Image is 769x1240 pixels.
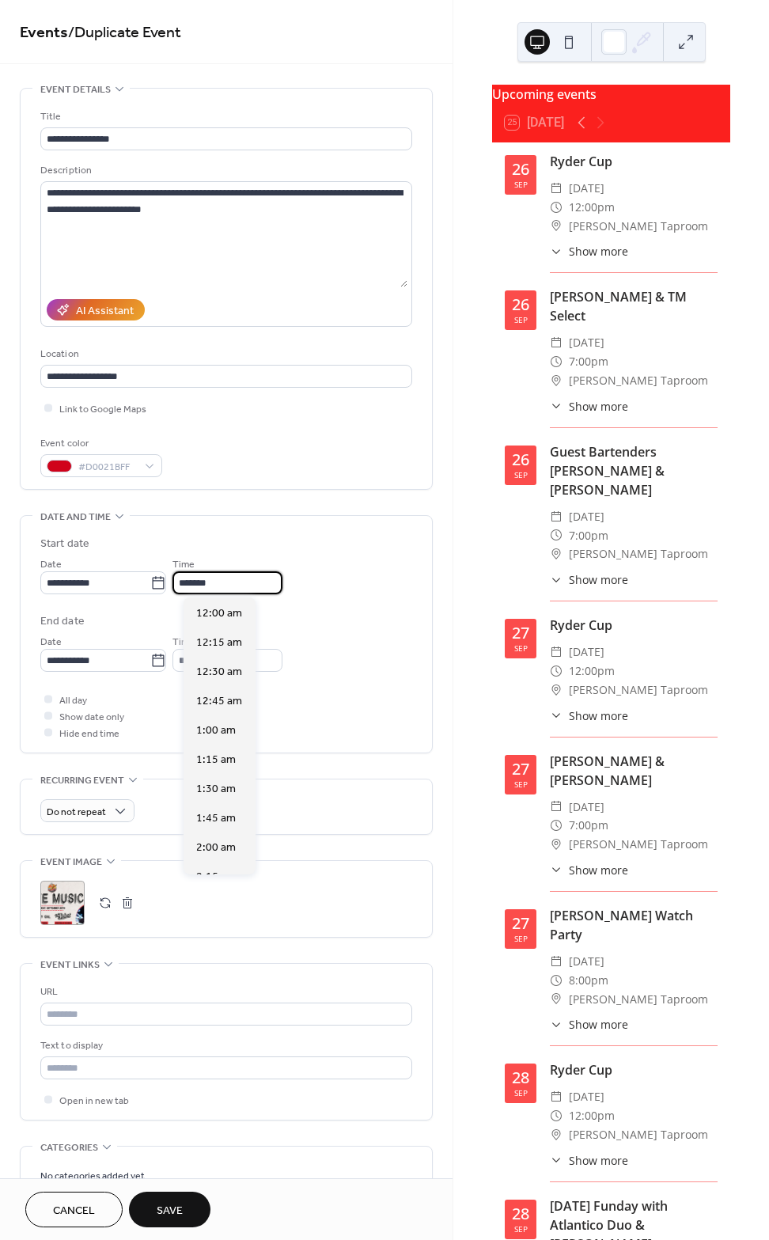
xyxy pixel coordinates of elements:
div: Ryder Cup [550,1060,718,1079]
div: AI Assistant [76,303,134,320]
div: ​ [550,971,563,990]
span: Show more [569,571,628,588]
div: Sep [514,471,528,479]
span: Hide end time [59,726,119,742]
span: #D0021BFF [78,459,137,476]
span: Do not repeat [47,803,106,821]
button: ​Show more [550,707,628,724]
div: Description [40,162,409,179]
button: AI Assistant [47,299,145,320]
div: ​ [550,862,563,878]
div: ​ [550,198,563,217]
span: [DATE] [569,643,604,662]
div: ​ [550,352,563,371]
a: Events [20,17,68,48]
div: ​ [550,526,563,545]
span: 12:45 am [196,693,242,710]
span: 1:30 am [196,781,236,798]
span: Date and time [40,509,111,525]
div: [PERSON_NAME] Watch Party [550,906,718,944]
span: 12:00pm [569,198,615,217]
span: 12:00pm [569,662,615,681]
div: [PERSON_NAME] & TM Select [550,287,718,325]
div: 28 [512,1206,529,1222]
div: End date [40,613,85,630]
div: ​ [550,707,563,724]
span: 8:00pm [569,971,608,990]
button: ​Show more [550,1016,628,1033]
span: Date [40,556,62,573]
span: Open in new tab [59,1093,129,1109]
span: Show more [569,1016,628,1033]
div: ​ [550,333,563,352]
div: ​ [550,1152,563,1169]
span: 1:45 am [196,810,236,827]
div: Sep [514,780,528,788]
span: Time [172,634,195,650]
div: ​ [550,1087,563,1106]
div: 26 [512,297,529,313]
span: Show more [569,707,628,724]
span: Time [172,556,195,573]
div: ​ [550,1106,563,1125]
div: Sep [514,1225,528,1233]
div: Start date [40,536,89,552]
div: ​ [550,217,563,236]
span: [PERSON_NAME] Taproom [569,990,708,1009]
button: Cancel [25,1192,123,1227]
div: ​ [550,835,563,854]
div: Text to display [40,1037,409,1054]
div: ​ [550,798,563,817]
span: 1:15 am [196,752,236,768]
span: Show more [569,243,628,260]
div: URL [40,984,409,1000]
div: ​ [550,662,563,681]
div: Sep [514,935,528,942]
div: Upcoming events [492,85,730,104]
div: 27 [512,625,529,641]
span: 7:00pm [569,816,608,835]
span: 7:00pm [569,526,608,545]
span: 2:15 am [196,869,236,885]
span: [PERSON_NAME] Taproom [569,835,708,854]
span: All day [59,692,87,709]
span: [PERSON_NAME] Taproom [569,681,708,700]
button: ​Show more [550,862,628,878]
div: ​ [550,1016,563,1033]
div: ​ [550,681,563,700]
button: ​Show more [550,398,628,415]
div: Ryder Cup [550,616,718,635]
span: No categories added yet. [40,1168,147,1185]
button: ​Show more [550,243,628,260]
span: Show date only [59,709,124,726]
span: [PERSON_NAME] Taproom [569,544,708,563]
div: 27 [512,916,529,931]
span: Event links [40,957,100,973]
span: / Duplicate Event [68,17,181,48]
div: ​ [550,571,563,588]
div: 28 [512,1070,529,1086]
span: 12:30 am [196,664,242,681]
div: 27 [512,761,529,777]
div: ​ [550,371,563,390]
div: Sep [514,316,528,324]
div: ​ [550,507,563,526]
div: Sep [514,180,528,188]
div: Event color [40,435,159,452]
span: [DATE] [569,952,604,971]
span: [DATE] [569,333,604,352]
span: [DATE] [569,798,604,817]
div: ​ [550,544,563,563]
div: ​ [550,643,563,662]
span: Show more [569,862,628,878]
span: Show more [569,1152,628,1169]
div: ​ [550,1125,563,1144]
button: Save [129,1192,210,1227]
span: Show more [569,398,628,415]
div: Sep [514,1089,528,1097]
div: ​ [550,243,563,260]
span: [PERSON_NAME] Taproom [569,1125,708,1144]
div: ​ [550,179,563,198]
div: ​ [550,816,563,835]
